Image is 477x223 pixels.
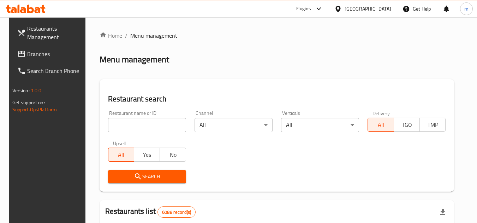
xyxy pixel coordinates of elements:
span: Restaurants Management [27,24,83,41]
a: Restaurants Management [12,20,89,45]
li: / [125,31,127,40]
div: Export file [434,204,451,221]
div: [GEOGRAPHIC_DATA] [345,5,391,13]
h2: Restaurants list [105,206,196,218]
input: Search for restaurant name or ID.. [108,118,186,132]
span: Menu management [130,31,177,40]
div: Plugins [296,5,311,13]
a: Home [100,31,122,40]
div: Total records count [157,206,196,218]
label: Upsell [113,141,126,145]
div: All [281,118,359,132]
button: TMP [419,118,446,132]
button: Yes [134,148,160,162]
span: Version: [12,86,30,95]
span: Yes [137,150,157,160]
span: TGO [397,120,417,130]
h2: Menu management [100,54,169,65]
span: All [371,120,391,130]
span: Search [114,172,180,181]
nav: breadcrumb [100,31,454,40]
button: No [160,148,186,162]
button: All [368,118,394,132]
button: TGO [394,118,420,132]
span: TMP [423,120,443,130]
span: m [464,5,469,13]
span: All [111,150,131,160]
h2: Restaurant search [108,94,446,104]
a: Support.OpsPlatform [12,105,57,114]
div: All [195,118,273,132]
a: Branches [12,45,89,62]
button: All [108,148,134,162]
span: 1.0.0 [31,86,42,95]
span: 6088 record(s) [158,209,195,216]
a: Search Branch Phone [12,62,89,79]
label: Delivery [372,111,390,116]
span: Branches [27,50,83,58]
span: Search Branch Phone [27,67,83,75]
span: Get support on: [12,98,45,107]
button: Search [108,170,186,183]
span: No [163,150,183,160]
